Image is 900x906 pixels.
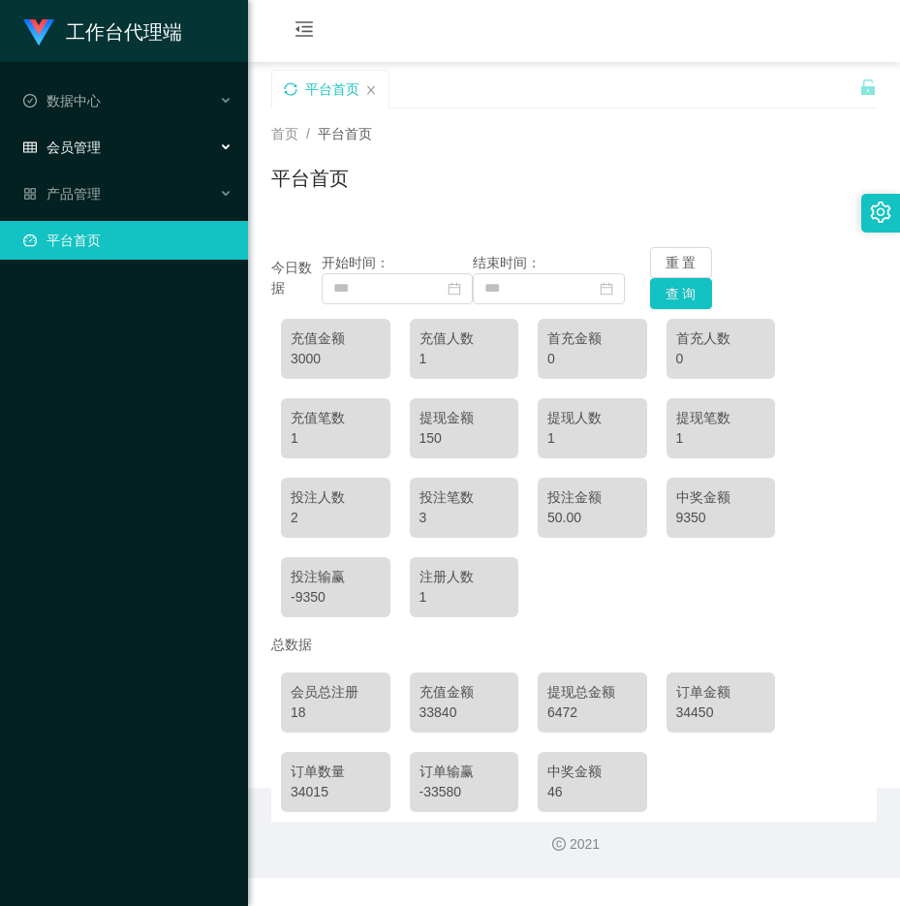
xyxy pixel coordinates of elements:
div: 今日数据 [271,258,322,298]
i: 图标: menu-fold [271,1,337,63]
i: 图标: copyright [552,837,566,851]
div: 提现总金额 [547,682,637,703]
span: 产品管理 [23,186,101,202]
div: 1 [676,428,766,449]
div: 1 [547,428,637,449]
div: 注册人数 [419,567,510,587]
div: 投注笔数 [419,487,510,508]
h1: 工作台代理端 [66,1,182,63]
div: 150 [419,428,510,449]
span: 平台首页 [318,126,372,141]
span: 会员管理 [23,140,101,155]
button: 查 询 [650,278,712,309]
div: 46 [547,782,637,802]
h1: 平台首页 [271,164,349,193]
div: 34450 [676,703,766,723]
div: 订单输赢 [419,762,510,782]
div: -33580 [419,782,510,802]
div: 充值金额 [291,328,381,349]
i: 图标: calendar [600,282,613,296]
div: 6472 [547,703,637,723]
span: 开始时间： [322,255,389,270]
div: 充值人数 [419,328,510,349]
div: 34015 [291,782,381,802]
div: 充值金额 [419,682,510,703]
i: 图标: unlock [859,78,877,96]
i: 图标: appstore-o [23,187,37,201]
div: 平台首页 [305,71,359,108]
div: 50.00 [547,508,637,528]
div: 3000 [291,349,381,369]
div: 总数据 [271,627,877,663]
div: 首充金额 [547,328,637,349]
div: 1 [419,349,510,369]
div: 0 [547,349,637,369]
div: 3 [419,508,510,528]
i: 图标: table [23,141,37,154]
span: / [306,126,310,141]
div: 中奖金额 [676,487,766,508]
a: 图标: dashboard平台首页 [23,221,233,260]
i: 图标: close [365,84,377,96]
i: 图标: setting [870,202,891,223]
span: 首页 [271,126,298,141]
div: 1 [291,428,381,449]
div: 1 [419,587,510,608]
div: 0 [676,349,766,369]
div: 充值笔数 [291,408,381,428]
div: 2021 [264,834,884,855]
div: 中奖金额 [547,762,637,782]
button: 重 置 [650,247,712,278]
span: 结束时间： [473,255,541,270]
div: 提现金额 [419,408,510,428]
div: 订单数量 [291,762,381,782]
i: 图标: check-circle-o [23,94,37,108]
i: 图标: sync [284,82,297,96]
div: 投注输赢 [291,567,381,587]
div: -9350 [291,587,381,608]
div: 提现笔数 [676,408,766,428]
i: 图标: calendar [448,282,461,296]
div: 2 [291,508,381,528]
div: 提现人数 [547,408,637,428]
div: 首充人数 [676,328,766,349]
div: 18 [291,703,381,723]
div: 9350 [676,508,766,528]
a: 工作台代理端 [23,23,182,39]
div: 订单金额 [676,682,766,703]
div: 投注人数 [291,487,381,508]
span: 数据中心 [23,93,101,109]
div: 33840 [419,703,510,723]
div: 会员总注册 [291,682,381,703]
img: logo.9652507e.png [23,19,54,47]
div: 投注金额 [547,487,637,508]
